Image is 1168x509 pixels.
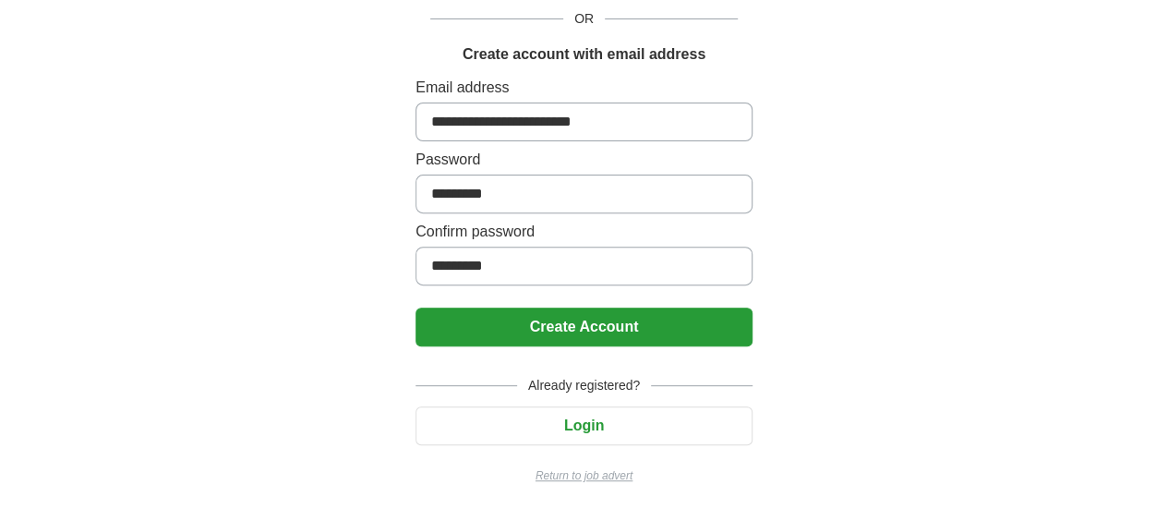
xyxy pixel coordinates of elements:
[415,149,753,171] label: Password
[415,77,753,99] label: Email address
[463,43,705,66] h1: Create account with email address
[415,418,753,433] a: Login
[563,9,605,29] span: OR
[415,406,753,445] button: Login
[415,221,753,243] label: Confirm password
[517,376,651,395] span: Already registered?
[415,467,753,484] a: Return to job advert
[415,308,753,346] button: Create Account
